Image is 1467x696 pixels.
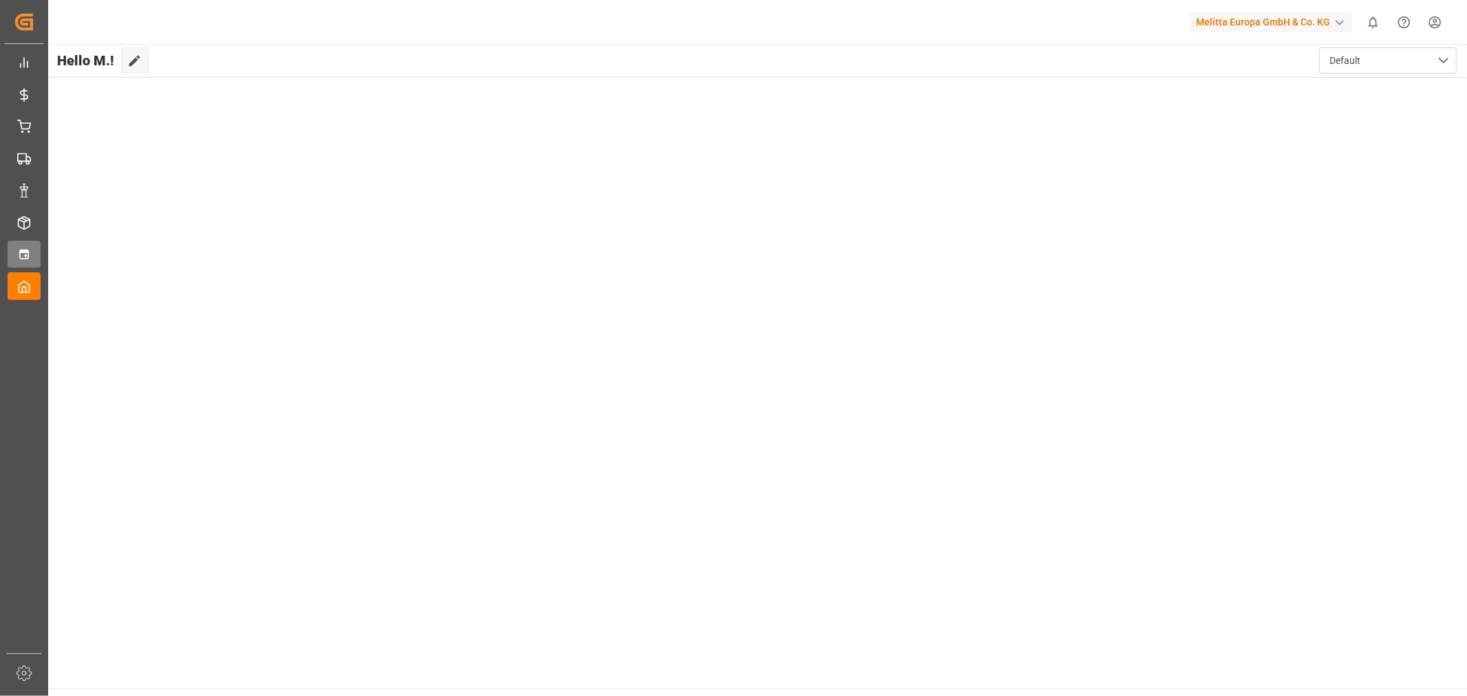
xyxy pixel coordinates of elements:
span: Hello M.! [57,47,114,74]
div: Melitta Europa GmbH & Co. KG [1191,12,1352,32]
button: Help Center [1389,7,1420,38]
button: open menu [1319,47,1457,74]
span: Default [1329,54,1360,68]
button: show 0 new notifications [1358,7,1389,38]
button: Melitta Europa GmbH & Co. KG [1191,9,1358,35]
